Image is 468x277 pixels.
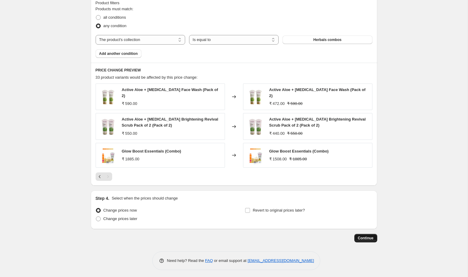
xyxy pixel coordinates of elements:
[122,117,218,127] span: Active Aloe + [MEDICAL_DATA] Brightening Revival Scrub Pack of 2 (Pack of 2)
[287,131,302,137] strike: ₹ 550.00
[358,236,374,241] span: Continue
[269,87,366,98] span: Active Aloe + [MEDICAL_DATA] Face Wash (Pack of 2)
[96,172,104,181] button: Previous
[313,37,341,42] span: Herbals combos
[96,172,112,181] nav: Pagination
[122,131,137,137] div: ₹ 550.00
[103,216,138,221] span: Change prices later
[287,101,302,107] strike: ₹ 590.00
[246,146,264,164] img: 1200x1200copy_29b71189-1896-4a1a-bd13-b23a28dfdd16_80x.jpg
[213,258,248,263] span: or email support at
[269,117,366,127] span: Active Aloe + [MEDICAL_DATA] Brightening Revival Scrub Pack of 2 (Pack of 2)
[96,49,141,58] button: Add another condition
[103,24,127,28] span: any condition
[269,101,285,107] div: ₹ 472.00
[99,51,138,56] span: Add another condition
[205,258,213,263] a: FAQ
[283,36,372,44] button: Herbals combos
[269,149,329,153] span: Glow Boost Essentials (Combo)
[99,88,117,106] img: active-aloe-facewash_80x.jpg
[103,208,137,212] span: Change prices now
[269,156,287,162] div: ₹ 1508.00
[112,195,178,201] p: Select when the prices should change
[354,234,377,242] button: Continue
[96,75,198,80] span: 33 product variants would be affected by this price change:
[122,156,140,162] div: ₹ 1885.00
[122,87,218,98] span: Active Aloe + [MEDICAL_DATA] Face Wash (Pack of 2)
[269,131,285,137] div: ₹ 440.00
[122,101,137,107] div: ₹ 590.00
[246,118,264,136] img: Active_Aloe_Niacinamide_Brightening_Revival_Scrub_ee6b32cb-7946-494f-b1be-27814d8806f3_80x.png
[96,7,134,11] span: Products must match:
[103,15,126,20] span: all conditions
[246,88,264,106] img: active-aloe-facewash_80x.jpg
[248,258,314,263] a: [EMAIL_ADDRESS][DOMAIN_NAME]
[99,118,117,136] img: Active_Aloe_Niacinamide_Brightening_Revival_Scrub_ee6b32cb-7946-494f-b1be-27814d8806f3_80x.png
[289,156,307,162] strike: ₹ 1885.00
[96,68,372,73] h6: PRICE CHANGE PREVIEW
[122,149,181,153] span: Glow Boost Essentials (Combo)
[253,208,305,212] span: Revert to original prices later?
[167,258,205,263] span: Need help? Read the
[99,146,117,164] img: 1200x1200copy_29b71189-1896-4a1a-bd13-b23a28dfdd16_80x.jpg
[96,195,109,201] h2: Step 4.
